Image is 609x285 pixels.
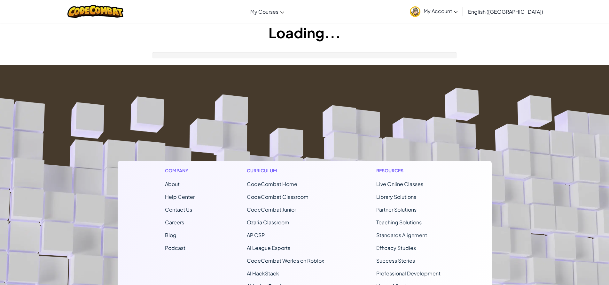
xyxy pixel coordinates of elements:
[376,244,416,251] a: Efficacy Studies
[424,8,458,14] span: My Account
[376,181,423,187] a: Live Online Classes
[247,193,308,200] a: CodeCombat Classroom
[407,1,461,21] a: My Account
[247,167,324,174] h1: Curriculum
[165,244,185,251] a: Podcast
[376,193,416,200] a: Library Solutions
[247,219,289,226] a: Ozaria Classroom
[165,232,176,238] a: Blog
[376,206,417,213] a: Partner Solutions
[410,6,420,17] img: avatar
[247,244,290,251] a: AI League Esports
[165,167,195,174] h1: Company
[376,270,441,277] a: Professional Development
[250,8,278,15] span: My Courses
[376,219,422,226] a: Teaching Solutions
[376,232,427,238] a: Standards Alignment
[247,3,287,20] a: My Courses
[165,181,180,187] a: About
[165,206,192,213] span: Contact Us
[247,257,324,264] a: CodeCombat Worlds on Roblox
[247,181,297,187] span: CodeCombat Home
[465,3,546,20] a: English ([GEOGRAPHIC_DATA])
[67,5,123,18] img: CodeCombat logo
[0,23,609,42] h1: Loading...
[247,206,296,213] a: CodeCombat Junior
[165,193,195,200] a: Help Center
[165,219,184,226] a: Careers
[376,167,444,174] h1: Resources
[247,270,279,277] a: AI HackStack
[247,232,265,238] a: AP CSP
[468,8,543,15] span: English ([GEOGRAPHIC_DATA])
[376,257,415,264] a: Success Stories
